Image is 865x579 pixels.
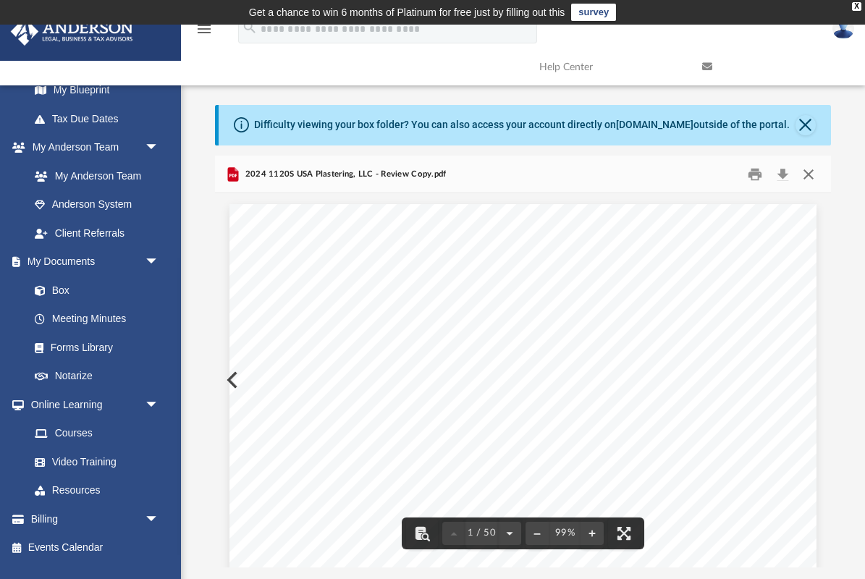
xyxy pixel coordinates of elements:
[145,248,174,277] span: arrow_drop_down
[20,76,174,105] a: My Blueprint
[852,2,861,11] div: close
[795,163,821,185] button: Close
[10,248,174,276] a: My Documentsarrow_drop_down
[313,299,340,308] span: 3225
[145,504,174,534] span: arrow_drop_down
[7,17,138,46] img: Anderson Advisors Platinum Portal
[20,447,166,476] a: Video Training
[740,163,769,185] button: Print
[215,360,247,400] button: Previous File
[10,533,181,562] a: Events Calendar
[242,168,446,181] span: 2024 1120S USA Plastering, LLC - Review Copy.pdf
[374,287,414,297] span: GLOBAL
[20,362,174,391] a: Notarize
[549,528,581,538] div: Current zoom level
[429,563,470,572] span: BEACH,
[215,193,831,567] div: File preview
[20,305,174,334] a: Meeting Minutes
[482,287,523,297] span: GROUP,
[313,287,392,297] span: [PERSON_NAME]
[423,540,497,549] span: PLASTERING,
[394,299,428,308] span: DRIVE
[530,287,550,297] span: LLC
[832,18,854,39] img: User Pic
[421,287,476,297] span: BUSINESS
[20,219,174,248] a: Client Referrals
[20,161,166,190] a: My Anderson Team
[254,117,790,132] div: Difficulty viewing your box folder? You can also access your account directly on outside of the p...
[395,540,498,549] span: [GEOGRAPHIC_DATA]
[608,517,640,549] button: Enter fullscreen
[796,115,816,135] button: Close
[477,563,491,572] span: CA
[571,4,616,21] a: survey
[20,333,166,362] a: Forms Library
[339,310,380,319] span: VEGAS,
[423,551,463,561] span: QUINCY
[10,504,181,533] a: Billingarrow_drop_down
[195,28,213,38] a: menu
[145,133,174,163] span: arrow_drop_down
[215,193,831,567] div: Document Viewer
[465,517,499,549] button: 1 / 50
[242,20,258,35] i: search
[406,517,438,549] button: Toggle findbar
[10,133,174,162] a: My Anderson Teamarrow_drop_down
[769,163,796,185] button: Download
[470,551,510,561] span: AVENUE
[581,517,604,549] button: Zoom in
[498,517,521,549] button: Next page
[387,310,401,319] span: NV
[526,517,549,549] button: Zoom out
[504,563,538,572] span: 90814
[395,563,422,572] span: LONG
[20,190,174,219] a: Anderson System
[195,20,213,38] i: menu
[395,551,415,561] span: 323
[20,419,174,448] a: Courses
[20,104,181,133] a: Tax Due Dates
[408,310,442,319] span: 89121
[20,276,166,305] a: Box
[577,363,738,550] span: COPY
[616,119,693,130] a: [DOMAIN_NAME]
[504,540,524,549] span: LLC
[313,310,333,319] span: LAS
[20,476,174,505] a: Resources
[465,528,499,538] span: 1 / 50
[10,390,174,419] a: Online Learningarrow_drop_down
[145,390,174,420] span: arrow_drop_down
[347,299,425,308] span: [PERSON_NAME]
[528,38,691,96] a: Help Center
[249,4,565,21] div: Get a chance to win 6 months of Platinum for free just by filling out this
[215,156,831,567] div: Preview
